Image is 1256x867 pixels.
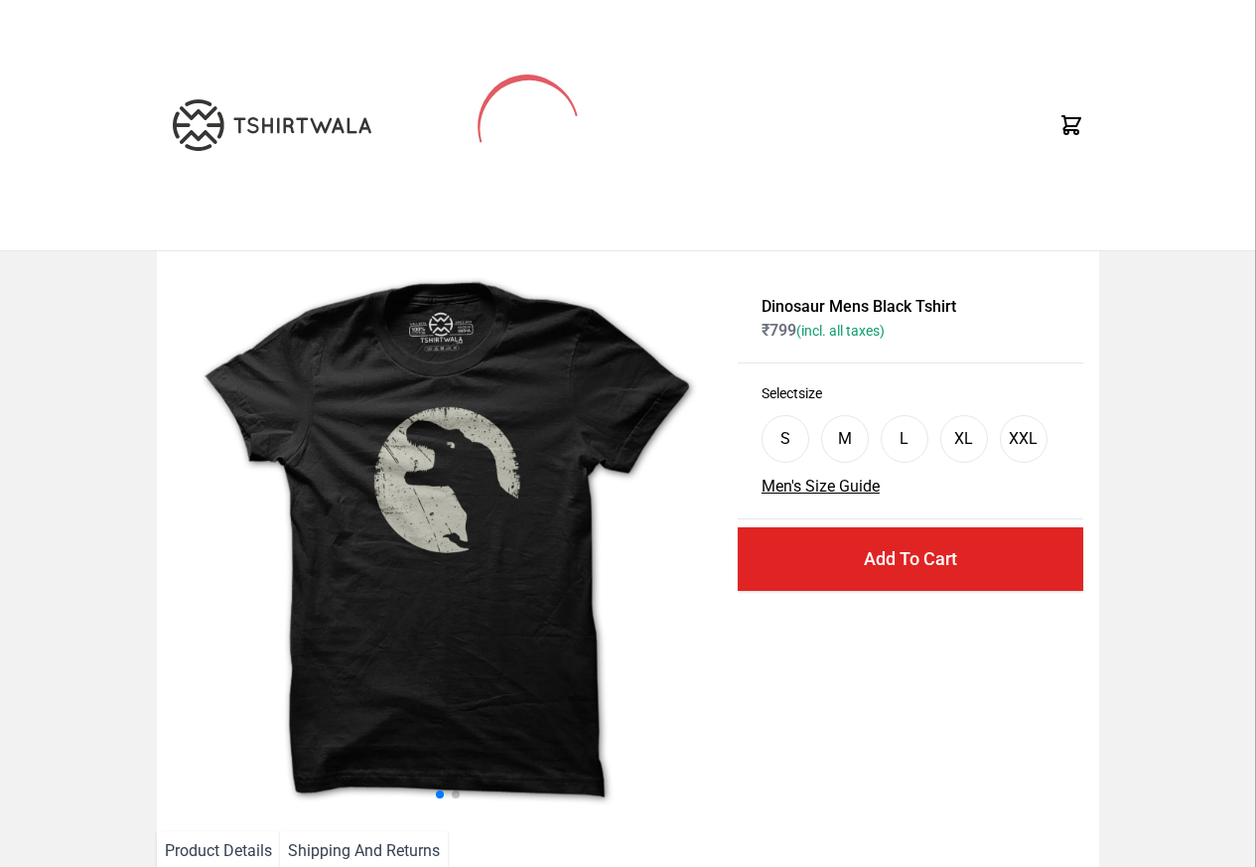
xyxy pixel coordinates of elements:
[762,475,880,499] button: Men's Size Guide
[762,321,885,340] span: ₹ 799
[838,427,852,451] div: M
[173,99,371,151] img: TW-LOGO-400-104.png
[1009,427,1038,451] div: XXL
[762,295,1059,319] h1: Dinosaur Mens Black Tshirt
[173,267,722,815] img: dinosaur.jpg
[900,427,908,451] div: L
[738,527,1083,591] button: Add To Cart
[954,427,973,451] div: XL
[796,323,885,339] span: (incl. all taxes)
[762,383,1059,403] h3: Select size
[780,427,790,451] div: S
